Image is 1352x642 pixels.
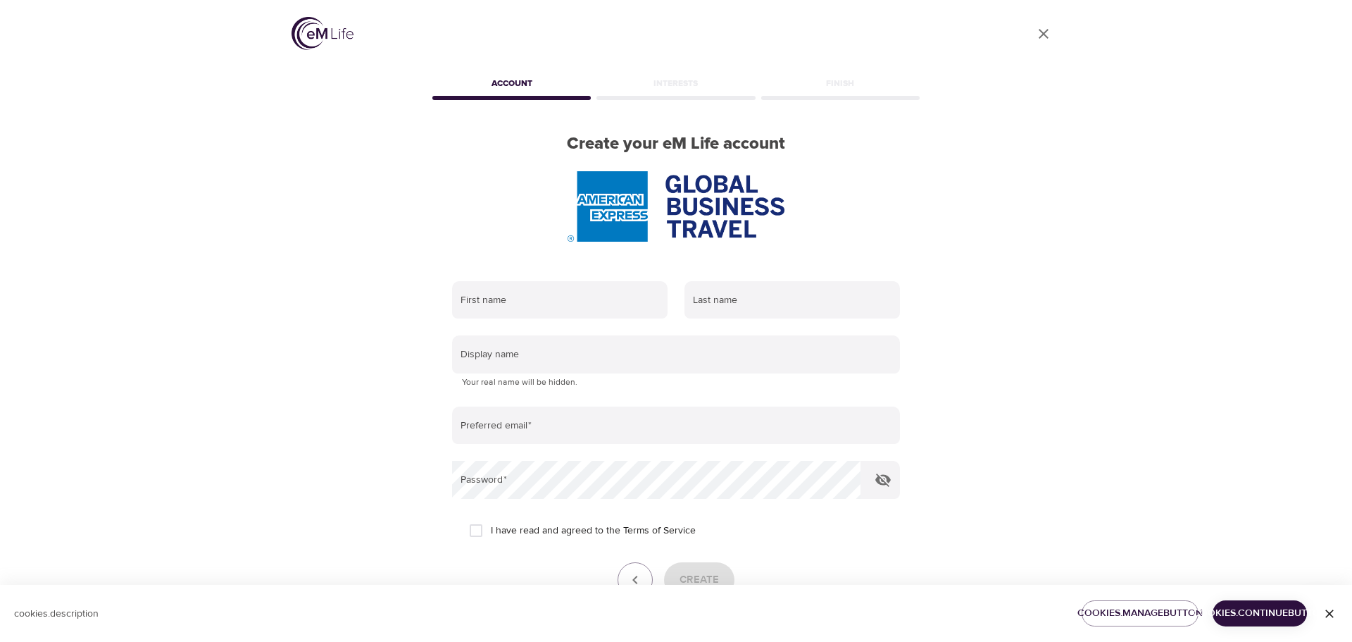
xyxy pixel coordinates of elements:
a: Terms of Service [623,524,696,538]
button: cookies.manageButton [1082,600,1198,626]
button: cookies.continueButton [1213,600,1307,626]
p: Your real name will be hidden. [462,376,890,390]
img: logo [292,17,353,50]
span: cookies.continueButton [1224,605,1296,622]
a: close [1027,17,1060,51]
h2: Create your eM Life account [430,134,922,154]
img: AmEx%20GBT%20logo.png [568,171,784,242]
span: I have read and agreed to the [491,524,696,538]
span: cookies.manageButton [1093,605,1187,622]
